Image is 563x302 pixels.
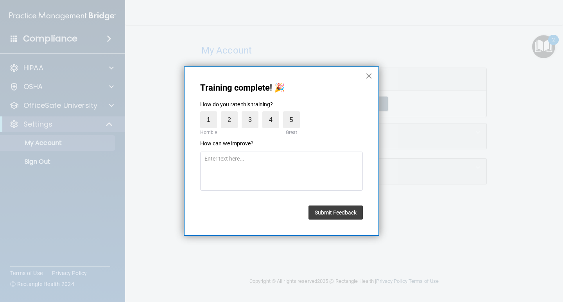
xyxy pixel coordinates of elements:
[200,140,363,148] p: How can we improve?
[283,128,300,137] div: Great
[200,111,217,128] label: 1
[365,70,373,82] button: Close
[242,111,258,128] label: 3
[283,111,300,128] label: 5
[262,111,279,128] label: 4
[200,83,363,93] p: Training complete! 🎉
[308,206,363,220] button: Submit Feedback
[198,128,219,137] div: Horrible
[221,111,238,128] label: 2
[200,101,363,109] p: How do you rate this training?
